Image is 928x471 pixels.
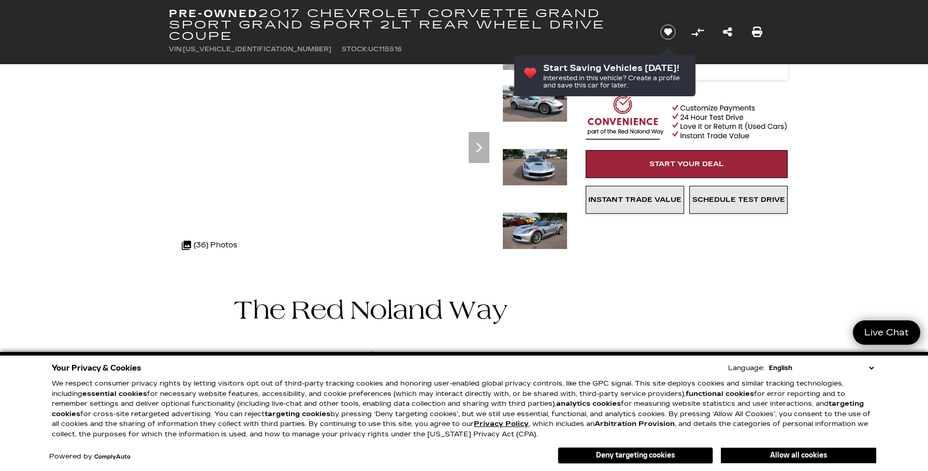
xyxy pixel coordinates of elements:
[52,379,876,439] p: We respect consumer privacy rights by letting visitors opt out of third-party tracking cookies an...
[342,46,368,53] span: Stock:
[721,448,876,463] button: Allow all cookies
[52,361,141,375] span: Your Privacy & Cookies
[52,400,864,418] strong: targeting cookies
[586,150,788,178] a: Start Your Deal
[469,132,489,163] div: Next
[265,410,330,418] strong: targeting cookies
[689,186,788,214] a: Schedule Test Drive
[502,212,568,249] img: Used 2017 BLADE SILVER METALLIC Chevrolet Grand Sport 2LT image 4
[556,400,621,408] strong: analytics cookies
[94,454,130,460] a: ComplyAuto
[169,21,495,266] iframe: Interactive Walkaround/Photo gallery of the vehicle/product
[853,320,920,345] a: Live Chat
[594,420,675,428] strong: Arbitration Provision
[183,46,331,53] span: [US_VEHICLE_IDENTIFICATION_NUMBER]
[169,8,643,42] h1: 2017 Chevrolet Corvette Grand Sport Grand Sport 2LT Rear Wheel Drive Coupe
[692,196,785,204] span: Schedule Test Drive
[859,327,914,338] span: Live Chat
[368,46,402,53] span: UC115516
[723,25,732,39] a: Share this Pre-Owned 2017 Chevrolet Corvette Grand Sport Grand Sport 2LT Rear Wheel Drive Coupe
[690,24,705,40] button: Compare Vehicle
[82,390,147,398] strong: essential cookies
[752,25,762,39] a: Print this Pre-Owned 2017 Chevrolet Corvette Grand Sport Grand Sport 2LT Rear Wheel Drive Coupe
[686,390,754,398] strong: functional cookies
[502,85,568,122] img: Used 2017 BLADE SILVER METALLIC Chevrolet Grand Sport 2LT image 2
[586,186,684,214] a: Instant Trade Value
[649,160,724,168] span: Start Your Deal
[502,149,568,186] img: Used 2017 BLADE SILVER METALLIC Chevrolet Grand Sport 2LT image 3
[474,420,529,428] a: Privacy Policy
[49,453,130,460] div: Powered by
[657,24,679,40] button: Save vehicle
[766,363,876,373] select: Language Select
[588,196,682,204] span: Instant Trade Value
[169,46,183,53] span: VIN:
[728,365,764,372] div: Language:
[558,447,713,464] button: Deny targeting cookies
[177,233,242,258] div: (36) Photos
[169,7,258,20] strong: Pre-Owned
